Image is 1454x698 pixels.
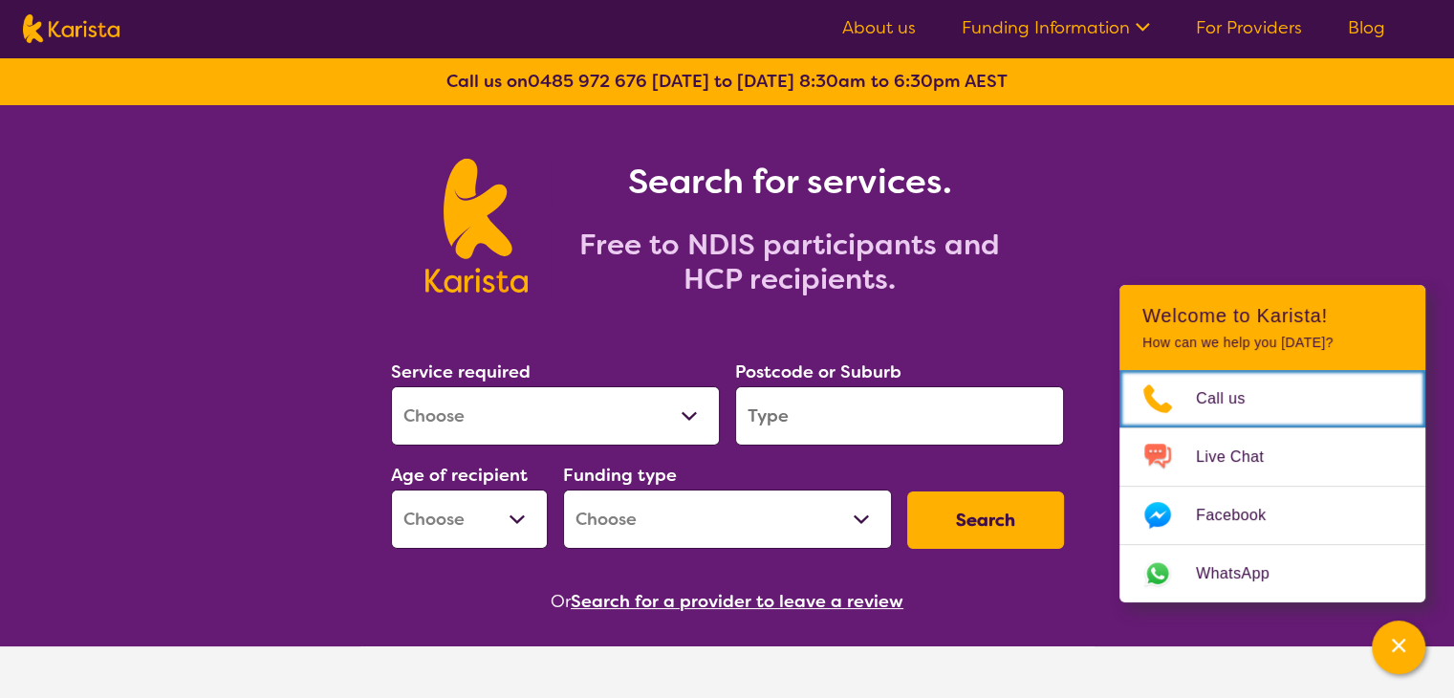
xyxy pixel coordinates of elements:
h1: Search for services. [551,159,1029,205]
span: Or [551,587,571,616]
span: Call us [1196,384,1269,413]
p: How can we help you [DATE]? [1142,335,1402,351]
button: Search for a provider to leave a review [571,587,903,616]
a: Web link opens in a new tab. [1119,545,1425,602]
a: 0485 972 676 [528,70,647,93]
img: Karista logo [425,159,528,293]
button: Channel Menu [1372,621,1425,674]
label: Funding type [563,464,677,487]
span: Live Chat [1196,443,1287,471]
label: Service required [391,360,531,383]
div: Channel Menu [1119,285,1425,602]
img: Karista logo [23,14,119,43]
label: Age of recipient [391,464,528,487]
a: Blog [1348,16,1385,39]
ul: Choose channel [1119,370,1425,602]
span: Facebook [1196,501,1289,530]
input: Type [735,386,1064,446]
a: About us [842,16,916,39]
label: Postcode or Suburb [735,360,901,383]
h2: Welcome to Karista! [1142,304,1402,327]
a: Funding Information [962,16,1150,39]
b: Call us on [DATE] to [DATE] 8:30am to 6:30pm AEST [446,70,1008,93]
span: WhatsApp [1196,559,1292,588]
button: Search [907,491,1064,549]
a: For Providers [1196,16,1302,39]
h2: Free to NDIS participants and HCP recipients. [551,228,1029,296]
